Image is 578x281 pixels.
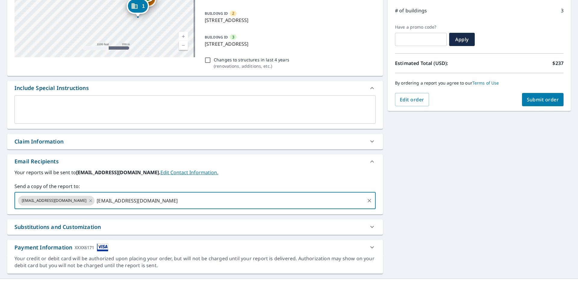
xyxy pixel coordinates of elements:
[18,198,90,203] span: [EMAIL_ADDRESS][DOMAIN_NAME]
[7,154,383,169] div: Email Recipients
[395,60,479,67] p: Estimated Total (USD):
[7,134,383,149] div: Claim Information
[14,84,89,92] div: Include Special Instructions
[561,7,564,14] p: 3
[522,93,564,106] button: Submit order
[454,36,470,43] span: Apply
[472,80,499,86] a: Terms of Use
[179,41,188,50] a: Current Level 15, Zoom Out
[395,7,427,14] p: # of buildings
[7,219,383,235] div: Substitutions and Customization
[214,63,289,69] p: ( renovations, additions, etc. )
[7,81,383,95] div: Include Special Instructions
[14,169,376,176] label: Your reports will be sent to
[160,169,218,176] a: EditContactInfo
[14,255,376,269] div: Your credit or debit card will be authorized upon placing your order, but will not be charged unt...
[14,157,59,165] div: Email Recipients
[232,11,234,16] span: 2
[205,40,373,48] p: [STREET_ADDRESS]
[400,96,424,103] span: Edit order
[395,80,564,86] p: By ordering a report you agree to our
[76,169,160,176] b: [EMAIL_ADDRESS][DOMAIN_NAME].
[449,33,475,46] button: Apply
[527,96,559,103] span: Submit order
[14,183,376,190] label: Send a copy of the report to:
[205,11,228,16] p: BUILDING ID
[97,243,108,252] img: cardImage
[179,32,188,41] a: Current Level 15, Zoom In
[395,93,429,106] button: Edit order
[232,34,234,40] span: 3
[205,17,373,24] p: [STREET_ADDRESS]
[205,35,228,40] p: BUILDING ID
[14,223,101,231] div: Substitutions and Customization
[552,60,564,67] p: $237
[214,57,289,63] p: Changes to structures in last 4 years
[7,240,383,255] div: Payment InformationXXXX6171cardImage
[75,243,94,252] div: XXXX6171
[365,196,374,205] button: Clear
[18,196,95,205] div: [EMAIL_ADDRESS][DOMAIN_NAME]
[395,24,447,30] label: Have a promo code?
[14,243,108,252] div: Payment Information
[142,4,145,8] span: 1
[14,137,64,146] div: Claim Information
